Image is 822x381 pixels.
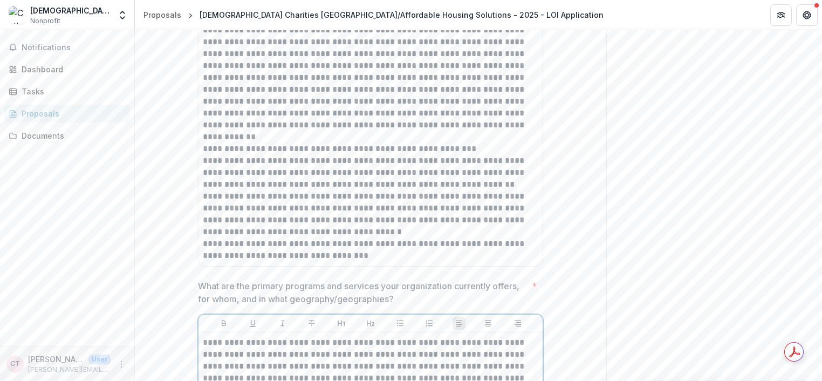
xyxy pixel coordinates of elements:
button: Open entity switcher [115,4,130,26]
div: Tasks [22,86,121,97]
button: Heading 2 [364,317,377,330]
button: Get Help [796,4,818,26]
button: Bullet List [394,317,407,330]
button: Underline [246,317,259,330]
span: Notifications [22,43,126,52]
a: Proposals [139,7,186,23]
span: Nonprofit [30,16,60,26]
a: Documents [4,127,130,145]
div: [DEMOGRAPHIC_DATA] Charities [GEOGRAPHIC_DATA]/Affordable Housing Solutions - 2025 - LOI Application [200,9,604,21]
p: [PERSON_NAME][EMAIL_ADDRESS][PERSON_NAME][DOMAIN_NAME] [28,365,111,375]
nav: breadcrumb [139,7,608,23]
button: Align Right [511,317,524,330]
p: What are the primary programs and services your organization currently offers, for whom, and in w... [198,280,528,305]
button: Bold [217,317,230,330]
button: Notifications [4,39,130,56]
button: Strike [305,317,318,330]
a: Dashboard [4,60,130,78]
div: Christa Troup [10,360,20,368]
button: Align Center [482,317,495,330]
div: [DEMOGRAPHIC_DATA] Charities of the Archdiocese of [GEOGRAPHIC_DATA][PERSON_NAME] and [GEOGRAPHIC... [30,5,111,16]
p: User [88,355,111,364]
a: Tasks [4,83,130,100]
button: More [115,358,128,371]
img: Catholic Charities of the Archdiocese of St. Paul and Minneapolis [9,6,26,24]
button: Align Left [453,317,465,330]
button: Heading 1 [335,317,348,330]
div: Dashboard [22,64,121,75]
div: Proposals [143,9,181,21]
div: Documents [22,130,121,141]
button: Ordered List [423,317,436,330]
button: Italicize [276,317,289,330]
div: Proposals [22,108,121,119]
a: Proposals [4,105,130,123]
p: [PERSON_NAME] [28,353,84,365]
button: Partners [770,4,792,26]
